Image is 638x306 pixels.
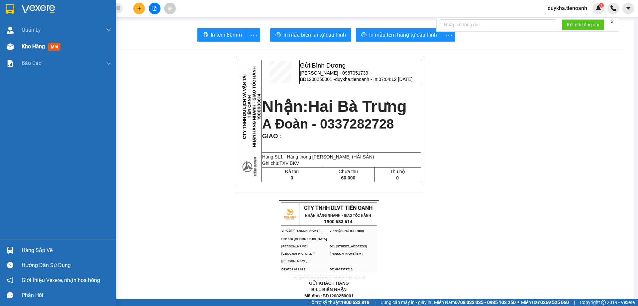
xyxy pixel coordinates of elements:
span: VP Gửi: [PERSON_NAME] [281,229,320,232]
span: GIAO [262,133,278,140]
span: copyright [601,300,606,305]
button: more [442,28,455,42]
span: [PERSON_NAME] - 0967051739 [300,70,368,76]
span: Gửi: [300,62,346,69]
span: Hỗ trợ kỹ thuật: [308,299,370,306]
span: Đã thu [285,169,299,174]
span: BILL BIÊN NHẬN [311,287,347,292]
span: TXV BKV [279,160,299,166]
span: printer [275,32,281,38]
span: printer [203,32,208,38]
button: file-add [149,3,160,14]
span: BD1208250001 [323,293,354,298]
button: printerIn mẫu tem hàng tự cấu hình [356,28,442,42]
span: ĐC: 660 [GEOGRAPHIC_DATA][PERSON_NAME], [GEOGRAPHIC_DATA][PERSON_NAME] [3,29,48,43]
div: Phản hồi [22,290,111,300]
img: warehouse-icon [7,247,14,254]
span: duykha.tienoanh [542,4,592,12]
button: more [247,28,260,42]
span: plus [137,6,142,11]
strong: Nhận: [262,98,407,115]
img: phone-icon [610,5,616,11]
img: warehouse-icon [7,43,14,50]
img: icon-new-feature [595,5,601,11]
button: aim [164,3,176,14]
span: Cung cấp máy in - giấy in: [380,299,432,306]
span: more [247,31,260,39]
span: down [106,27,111,33]
span: Báo cáo [22,59,42,67]
strong: NHẬN HÀNG NHANH - GIAO TỐC HÀNH [26,11,92,15]
span: question-circle [7,262,13,268]
strong: 1900 633 614 [324,219,353,224]
span: VP Nhận: Hai Bà Trưng [51,25,85,28]
span: VP Nhận: Hai Bà Trưng [330,229,364,232]
span: close-circle [116,6,120,10]
span: Bình Dương [312,62,346,69]
span: aim [167,6,172,11]
span: 07:04:12 [DATE] [378,77,412,82]
span: Ghi chú: [262,160,299,166]
span: A Đoàn - 0337282728 [262,117,394,131]
span: CTY TNHH DLVT TIẾN OANH [25,4,93,10]
span: Thu hộ [390,169,405,174]
img: logo [3,4,19,21]
span: caret-down [625,5,631,11]
span: CTY TNHH DLVT TIẾN OANH [304,205,372,211]
span: notification [7,277,13,283]
span: | [574,299,575,306]
span: Hai Bà Trưng [308,98,407,115]
span: VP Gửi: [PERSON_NAME] [3,25,41,28]
strong: NHẬN HÀNG NHANH - GIAO TỐC HÀNH [305,213,371,218]
span: ĐT:0789 629 629 [3,44,27,48]
button: caret-down [622,3,634,14]
button: Kết nối tổng đài [562,19,604,30]
span: message [7,292,13,298]
span: : [278,134,281,139]
span: Kho hàng [22,43,45,50]
span: 60.000 [341,175,355,180]
span: ĐT: 0935371718 [330,268,353,271]
span: duykha.tienoanh - In: [335,77,412,82]
span: mới [48,43,60,51]
img: logo [281,206,298,222]
img: warehouse-icon [7,27,14,34]
span: In mẫu tem hàng tự cấu hình [369,31,437,39]
span: Chưa thu [339,169,358,174]
strong: 0369 525 060 [540,300,569,305]
span: down [106,61,111,66]
div: Hướng dẫn sử dụng [22,260,111,270]
strong: 0708 023 035 - 0935 103 250 [455,300,516,305]
span: BD1208250001 - [300,77,413,82]
span: Quản Lý [22,26,41,34]
div: Hàng sắp về [22,245,111,255]
span: close-circle [116,5,120,12]
button: printerIn tem 80mm [197,28,247,42]
span: close [610,19,614,24]
strong: 1900 633 818 [341,300,370,305]
strong: 1900 633 614 [45,16,73,21]
span: | [374,299,375,306]
span: ⚪️ [517,301,519,304]
span: 1 - Hàng thông [PERSON_NAME] (HẢI SẢN) [280,154,374,159]
span: ĐT: 0935371718 [51,44,73,48]
span: Kết nối tổng đài [567,21,599,28]
sup: 1 [599,3,604,8]
span: printer [361,32,367,38]
span: 0 [396,175,399,180]
span: GỬI KHÁCH HÀNG [309,281,349,286]
span: ĐC: [STREET_ADDRESS][PERSON_NAME] BMT [51,33,88,39]
span: Miền Bắc [521,299,569,306]
span: ĐC: 660 [GEOGRAPHIC_DATA][PERSON_NAME], [GEOGRAPHIC_DATA][PERSON_NAME] [281,237,327,263]
span: 0 [291,175,293,180]
span: In tem 80mm [211,31,242,39]
span: more [442,31,455,39]
button: printerIn mẫu biên lai tự cấu hình [270,28,351,42]
input: Nhập số tổng đài [440,19,556,30]
span: ĐT:0789 629 629 [281,268,305,271]
span: ĐC: [STREET_ADDRESS][PERSON_NAME] BMT [330,245,367,255]
span: In mẫu biên lai tự cấu hình [283,31,346,39]
span: ---------------------------------------------- [293,274,365,279]
span: Hàng:SL [262,154,374,159]
span: Miền Nam [434,299,516,306]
